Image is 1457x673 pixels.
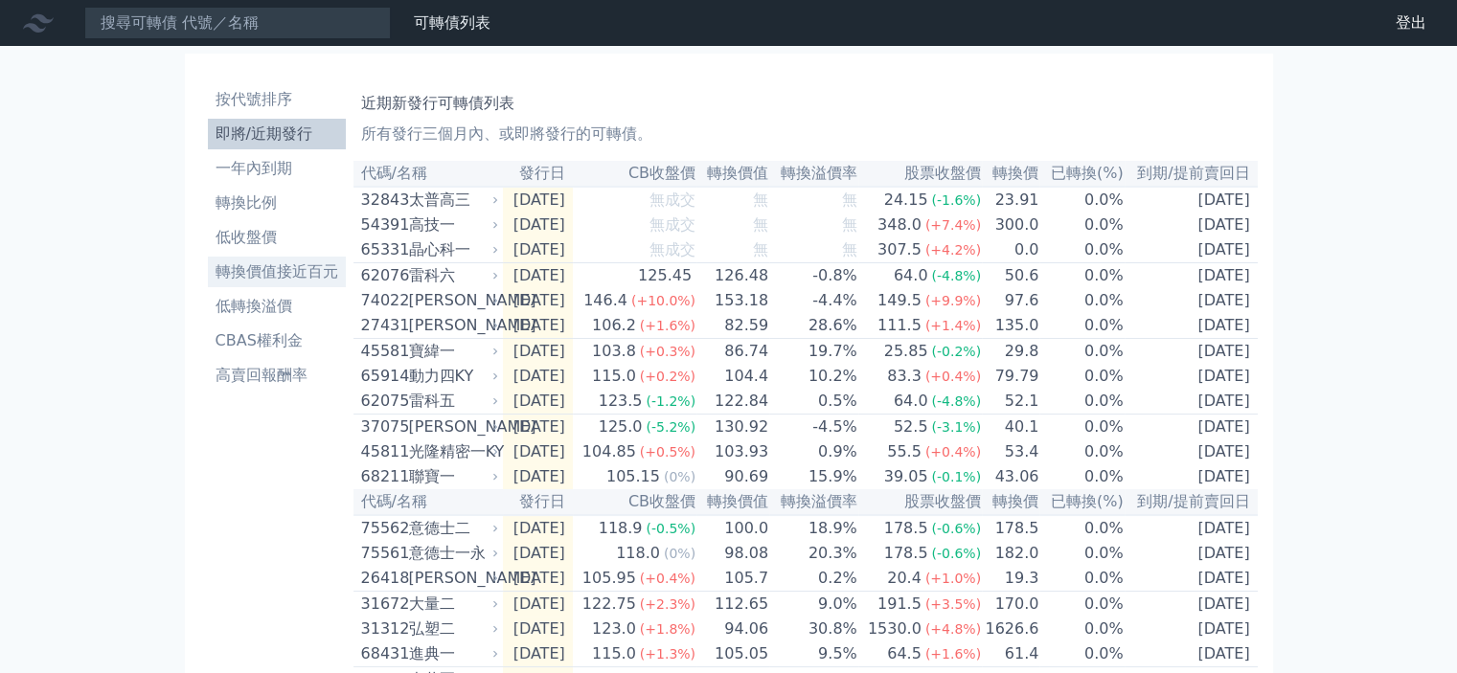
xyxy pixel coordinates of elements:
div: 62076 [361,264,404,287]
div: 115.0 [588,365,640,388]
td: [DATE] [1125,313,1258,339]
span: (-0.5%) [646,521,695,536]
th: 轉換溢價率 [769,489,858,515]
th: CB收盤價 [573,161,696,187]
div: [PERSON_NAME] [409,567,495,590]
th: 到期/提前賣回日 [1125,161,1258,187]
th: CB收盤價 [573,489,696,515]
td: 0.0% [1039,541,1124,566]
div: 111.5 [874,314,925,337]
td: [DATE] [1125,213,1258,237]
span: (+0.2%) [640,369,695,384]
div: 122.75 [579,593,640,616]
td: [DATE] [1125,439,1258,464]
th: 到期/提前賣回日 [1125,489,1258,515]
td: 0.0% [1039,415,1124,440]
span: (-4.8%) [931,393,981,409]
td: 0.0% [1039,592,1124,617]
td: 90.69 [696,464,769,489]
td: 103.93 [696,439,769,464]
div: 太普高三 [409,189,495,212]
span: (+4.8%) [925,621,981,637]
div: 191.5 [874,593,925,616]
td: 182.0 [982,541,1039,566]
td: [DATE] [503,464,573,489]
span: 無成交 [649,215,695,234]
span: (+10.0%) [631,293,695,308]
td: 178.5 [982,515,1039,541]
div: 146.4 [580,289,631,312]
td: [DATE] [503,237,573,263]
td: -4.5% [769,415,858,440]
div: 26418 [361,567,404,590]
a: 高賣回報酬率 [208,360,346,391]
li: CBAS權利金 [208,329,346,352]
td: 86.74 [696,339,769,365]
span: (+4.2%) [925,242,981,258]
li: 一年內到期 [208,157,346,180]
td: 0.0% [1039,187,1124,213]
div: 39.05 [880,465,932,488]
div: 103.8 [588,340,640,363]
div: 1530.0 [864,617,925,640]
div: [PERSON_NAME] [409,314,495,337]
td: 0.9% [769,439,858,464]
td: 30.8% [769,617,858,641]
div: 弘塑二 [409,617,495,640]
td: 9.0% [769,592,858,617]
span: 無 [842,191,857,209]
span: (-1.2%) [646,393,695,409]
div: 大量二 [409,593,495,616]
td: 79.79 [982,364,1039,389]
td: [DATE] [1125,364,1258,389]
td: 105.05 [696,641,769,667]
td: [DATE] [503,313,573,339]
td: 170.0 [982,592,1039,617]
td: 0.2% [769,566,858,592]
div: 118.0 [612,542,664,565]
div: 178.5 [880,542,932,565]
div: 348.0 [874,213,925,236]
span: (0%) [664,546,695,561]
td: 300.0 [982,213,1039,237]
td: 0.0% [1039,364,1124,389]
div: 105.15 [603,465,664,488]
div: 64.0 [890,390,932,413]
div: 74022 [361,289,404,312]
span: 無 [753,240,768,258]
td: [DATE] [1125,339,1258,365]
span: (+0.3%) [640,344,695,359]
td: 97.6 [982,288,1039,313]
td: 112.65 [696,592,769,617]
td: 105.7 [696,566,769,592]
a: 登出 [1380,8,1442,38]
div: 24.15 [880,189,932,212]
a: CBAS權利金 [208,325,346,356]
div: 32843 [361,189,404,212]
th: 轉換價值 [696,161,769,187]
span: (+1.6%) [640,318,695,333]
td: 0.0% [1039,237,1124,263]
span: 無 [753,191,768,209]
span: (+2.3%) [640,596,695,612]
td: 0.0% [1039,389,1124,415]
div: 75561 [361,542,404,565]
div: 25.85 [880,340,932,363]
td: [DATE] [1125,288,1258,313]
div: 55.5 [883,440,925,463]
td: 135.0 [982,313,1039,339]
div: 54391 [361,213,404,236]
td: 126.48 [696,263,769,289]
span: (+9.9%) [925,293,981,308]
td: [DATE] [503,364,573,389]
a: 低收盤價 [208,222,346,253]
li: 低轉換溢價 [208,295,346,318]
td: 28.6% [769,313,858,339]
td: 0.0% [1039,439,1124,464]
span: (0%) [664,469,695,484]
td: 0.5% [769,389,858,415]
li: 轉換比例 [208,191,346,214]
a: 轉換比例 [208,188,346,218]
div: 31672 [361,593,404,616]
td: 23.91 [982,187,1039,213]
